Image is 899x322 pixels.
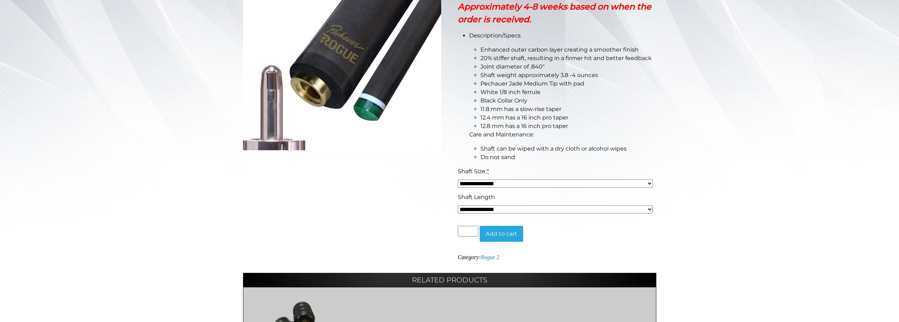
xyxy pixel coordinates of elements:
span: Shaft weight approximately 3.8 -4 ounces [480,72,598,78]
button: Add to cart [480,226,523,242]
span: Shaft Length [458,194,495,200]
h2: Related products [243,273,656,287]
span: Black Collar Only [480,97,527,104]
span: Care and Maintenance: [469,131,534,138]
span: 11.8 mm has a slow-rise taper [480,106,561,112]
span: 20% stiffer shaft, resulting in a firmer hit and better feedback [480,55,652,62]
input: Product quantity [458,226,478,236]
span: White 1/8 inch ferrule [480,89,540,95]
span: Shaft Size [458,168,485,175]
span: 12.8 mm has a 16 inch pro taper [480,123,568,129]
span: Enhanced outer carbon layer creating a smoother finish [480,46,639,53]
span: Category: [458,254,499,260]
span: Shaft can be wiped with a dry cloth or alcohol wipes [480,145,627,152]
span: Description/Specs [469,32,521,39]
abbr: required [487,168,489,175]
span: Pechauer Jade Medium Tip with pad [480,80,584,87]
span: Do not sand [480,154,515,160]
span: 12.4 mm has a 16 inch pro taper [480,114,568,121]
span: Joint diameter of .840″ [480,63,545,70]
a: Rogue 2 [481,254,499,260]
